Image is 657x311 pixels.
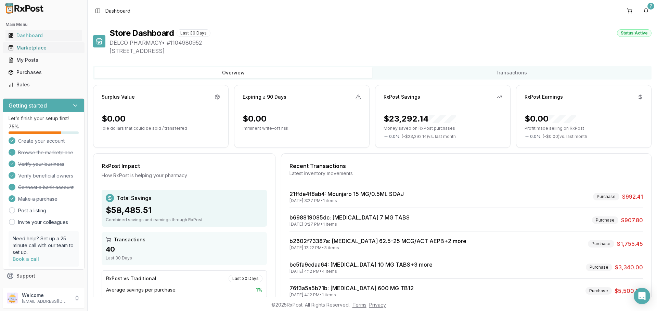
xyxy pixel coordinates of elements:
a: Privacy [369,302,386,308]
span: 0.0 % [530,134,541,139]
span: Transactions [114,236,145,243]
span: ( - $23,292.14 ) vs. last month [402,134,456,139]
span: Total Savings [117,194,151,202]
div: My Posts [8,57,79,63]
span: Dashboard [105,8,130,14]
div: 7 [647,3,654,10]
div: $0.00 [102,113,126,124]
h3: Getting started [9,101,47,110]
div: Purchase [593,193,619,200]
a: 76f3a5a5b71b: [MEDICAL_DATA] 600 MG TB12 [289,285,414,292]
p: Imminent write-off risk [243,126,361,131]
span: Connect a bank account [18,184,74,191]
div: Last 30 Days [106,255,263,261]
div: [DATE] 4:12 PM • 4 items [289,269,433,274]
div: How RxPost is helping your pharmacy [102,172,267,179]
button: Support [3,270,85,282]
a: b2602f73387a: [MEDICAL_DATA] 62.5-25 MCG/ACT AEPB+2 more [289,238,466,244]
button: Purchases [3,67,85,78]
h2: Main Menu [5,22,82,27]
a: Book a call [13,256,39,262]
button: Dashboard [3,30,85,41]
div: Purchase [585,287,612,295]
div: RxPost Impact [102,162,267,170]
a: b698819085dc: [MEDICAL_DATA] 7 MG TABS [289,214,410,221]
button: Transactions [372,67,650,78]
span: Feedback [16,285,40,292]
div: Combined savings and earnings through RxPost [106,217,263,223]
button: Feedback [3,282,85,294]
div: 40 [106,244,263,254]
a: Post a listing [18,207,46,214]
div: Purchase [592,216,618,224]
span: 0.0 % [389,134,400,139]
span: ( - $0.00 ) vs. last month [543,134,587,139]
span: 1 % [256,286,262,293]
span: $5,500.00 [615,287,643,295]
div: Expiring ≤ 90 Days [243,94,286,100]
button: Marketplace [3,42,85,53]
a: Marketplace [5,42,82,54]
div: $0.00 [243,113,267,124]
span: $992.41 [622,193,643,201]
img: User avatar [7,293,18,303]
a: Purchases [5,66,82,79]
span: Browse the marketplace [18,149,73,156]
div: Marketplace [8,44,79,51]
div: RxPost Savings [384,94,420,100]
div: Sales [8,81,79,88]
a: Sales [5,79,82,91]
span: 75 % [9,123,19,130]
p: Money saved on RxPost purchases [384,126,502,131]
a: Dashboard [5,29,82,42]
div: Recent Transactions [289,162,643,170]
span: [STREET_ADDRESS] [109,47,652,55]
span: Verify beneficial owners [18,172,73,179]
div: $58,485.51 [106,205,263,216]
button: Sales [3,79,85,90]
div: Purchases [8,69,79,76]
div: Surplus Value [102,94,135,100]
p: [EMAIL_ADDRESS][DOMAIN_NAME] [22,299,69,304]
p: Idle dollars that could be sold / transferred [102,126,220,131]
p: Need help? Set up a 25 minute call with our team to set up. [13,235,75,256]
button: My Posts [3,55,85,66]
div: Latest inventory movements [289,170,643,177]
div: RxPost Earnings [525,94,563,100]
a: 21ffde4f8ab4: Mounjaro 15 MG/0.5ML SOAJ [289,190,404,197]
span: Average savings per purchase: [106,286,177,293]
span: DELCO PHARMACY • # 1104980952 [109,39,652,47]
nav: breadcrumb [105,8,130,14]
span: Make a purchase [18,196,57,202]
div: [DATE] 4:12 PM • 1 items [289,292,414,298]
a: Terms [352,302,366,308]
p: Profit made selling on RxPost [525,126,643,131]
p: Welcome [22,292,69,299]
div: [DATE] 3:27 PM • 1 items [289,198,404,203]
span: Verify your business [18,161,64,168]
span: $1,755.45 [617,240,643,248]
a: bc5fa9cdaa64: [MEDICAL_DATA] 10 MG TABS+3 more [289,261,433,268]
span: Create your account [18,138,65,144]
span: $907.80 [621,216,643,224]
div: Purchase [588,240,614,248]
a: My Posts [5,54,82,66]
button: Overview [94,67,372,78]
a: Invite your colleagues [18,219,68,226]
img: RxPost Logo [3,3,47,14]
span: $3,340.00 [615,263,643,271]
p: Let's finish your setup first! [9,115,79,122]
div: RxPost vs Traditional [106,275,156,282]
div: Last 30 Days [229,275,262,282]
div: [DATE] 3:27 PM • 1 items [289,222,410,227]
div: Last 30 Days [177,29,210,37]
button: 7 [641,5,652,16]
div: Dashboard [8,32,79,39]
div: Status: Active [617,29,652,37]
h1: Store Dashboard [109,28,174,39]
div: Open Intercom Messenger [634,288,650,304]
div: Purchase [586,264,612,271]
div: [DATE] 12:22 PM • 3 items [289,245,466,251]
div: $23,292.14 [384,113,456,124]
div: $0.00 [525,113,576,124]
